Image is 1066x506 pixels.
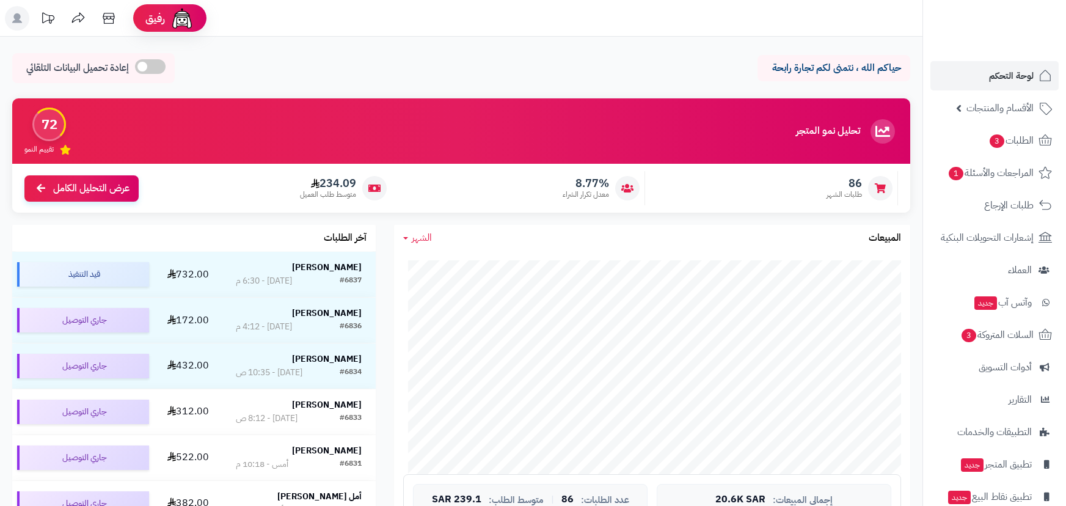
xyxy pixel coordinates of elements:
strong: أمل [PERSON_NAME] [277,490,362,503]
strong: [PERSON_NAME] [292,307,362,320]
span: معدل تكرار الشراء [563,189,609,200]
span: 86 [561,494,574,505]
span: عدد الطلبات: [581,495,629,505]
span: إشعارات التحويلات البنكية [941,229,1034,246]
div: جاري التوصيل [17,446,149,470]
a: عرض التحليل الكامل [24,175,139,202]
strong: [PERSON_NAME] [292,353,362,365]
strong: [PERSON_NAME] [292,398,362,411]
a: تحديثات المنصة [32,6,63,34]
div: [DATE] - 6:30 م [236,275,292,287]
div: [DATE] - 4:12 م [236,321,292,333]
td: 432.00 [154,343,222,389]
span: 8.77% [563,177,609,190]
div: جاري التوصيل [17,400,149,424]
span: 234.09 [300,177,356,190]
a: العملاء [930,255,1059,285]
a: الطلبات3 [930,126,1059,155]
a: تطبيق المتجرجديد [930,450,1059,479]
span: الشهر [412,230,432,245]
a: طلبات الإرجاع [930,191,1059,220]
a: وآتس آبجديد [930,288,1059,317]
a: المراجعات والأسئلة1 [930,158,1059,188]
span: 20.6K SAR [715,494,765,505]
div: #6834 [340,367,362,379]
span: جديد [948,491,971,504]
h3: المبيعات [869,233,901,244]
span: التقارير [1009,391,1032,408]
a: الشهر [403,231,432,245]
a: التقارير [930,385,1059,414]
span: الطلبات [988,132,1034,149]
span: طلبات الإرجاع [984,197,1034,214]
strong: [PERSON_NAME] [292,261,362,274]
span: وآتس آب [973,294,1032,311]
span: 86 [827,177,862,190]
span: جديد [974,296,997,310]
span: التطبيقات والخدمات [957,424,1032,441]
span: | [551,495,554,504]
div: #6837 [340,275,362,287]
span: متوسط طلب العميل [300,189,356,200]
span: السلات المتروكة [960,326,1034,343]
div: جاري التوصيل [17,354,149,378]
img: logo-2.png [983,24,1054,50]
a: لوحة التحكم [930,61,1059,90]
td: 312.00 [154,389,222,435]
td: 732.00 [154,252,222,297]
a: التطبيقات والخدمات [930,417,1059,447]
span: 3 [989,134,1004,148]
span: تقييم النمو [24,144,54,155]
strong: [PERSON_NAME] [292,444,362,457]
td: 522.00 [154,435,222,480]
a: أدوات التسويق [930,353,1059,382]
span: متوسط الطلب: [489,495,544,505]
span: المراجعات والأسئلة [947,164,1034,182]
span: الأقسام والمنتجات [966,100,1034,117]
span: جديد [961,458,984,472]
div: [DATE] - 8:12 ص [236,413,298,425]
div: جاري التوصيل [17,308,149,332]
div: #6833 [340,413,362,425]
span: 239.1 SAR [432,494,481,505]
span: العملاء [1008,262,1032,279]
span: تطبيق نقاط البيع [947,488,1032,505]
td: 172.00 [154,298,222,343]
span: 1 [948,166,963,180]
span: طلبات الشهر [827,189,862,200]
div: [DATE] - 10:35 ص [236,367,302,379]
span: إجمالي المبيعات: [773,495,833,505]
h3: آخر الطلبات [324,233,367,244]
div: #6831 [340,458,362,471]
span: إعادة تحميل البيانات التلقائي [26,61,129,75]
div: أمس - 10:18 م [236,458,288,471]
span: أدوات التسويق [979,359,1032,376]
p: حياكم الله ، نتمنى لكم تجارة رابحة [767,61,901,75]
a: إشعارات التحويلات البنكية [930,223,1059,252]
div: #6836 [340,321,362,333]
a: السلات المتروكة3 [930,320,1059,350]
h3: تحليل نمو المتجر [796,126,860,137]
span: عرض التحليل الكامل [53,182,130,196]
div: قيد التنفيذ [17,262,149,287]
span: 3 [961,328,976,342]
span: لوحة التحكم [989,67,1034,84]
span: تطبيق المتجر [960,456,1032,473]
span: رفيق [145,11,165,26]
img: ai-face.png [170,6,194,31]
